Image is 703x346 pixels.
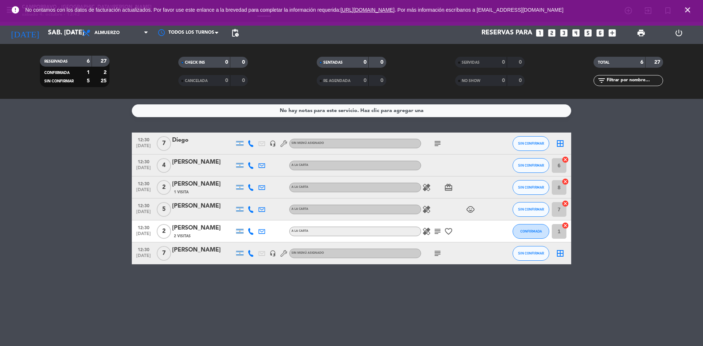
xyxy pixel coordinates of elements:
[518,163,544,167] span: SIN CONFIRMAR
[637,29,646,37] span: print
[25,7,563,13] span: No contamos con los datos de facturación actualizados. Por favor use este enlance a la brevedad p...
[433,249,442,258] i: subject
[466,205,475,214] i: child_care
[269,140,276,147] i: headset_mic
[607,28,617,38] i: add_box
[518,207,544,211] span: SIN CONFIRMAR
[513,224,549,239] button: CONFIRMADA
[444,183,453,192] i: card_giftcard
[134,135,153,144] span: 12:30
[422,227,431,236] i: healing
[174,189,189,195] span: 1 Visita
[513,136,549,151] button: SIN CONFIRMAR
[433,227,442,236] i: subject
[323,79,350,83] span: RE AGENDADA
[606,77,663,85] input: Filtrar por nombre...
[44,71,70,75] span: CONFIRMADA
[134,187,153,196] span: [DATE]
[157,136,171,151] span: 7
[172,245,234,255] div: [PERSON_NAME]
[157,224,171,239] span: 2
[513,202,549,217] button: SIN CONFIRMAR
[683,5,692,14] i: close
[87,70,90,75] strong: 1
[68,29,77,37] i: arrow_drop_down
[134,201,153,209] span: 12:30
[520,229,542,233] span: CONFIRMADA
[556,249,565,258] i: border_all
[597,76,606,85] i: filter_list
[101,59,108,64] strong: 27
[225,78,228,83] strong: 0
[157,246,171,261] span: 7
[174,233,191,239] span: 2 Visitas
[291,164,308,167] span: A LA CARTA
[547,28,557,38] i: looks_two
[513,180,549,195] button: SIN CONFIRMAR
[291,186,308,189] span: A LA CARTA
[518,185,544,189] span: SIN CONFIRMAR
[44,60,68,63] span: RESERVADAS
[172,157,234,167] div: [PERSON_NAME]
[654,60,662,65] strong: 27
[323,61,343,64] span: SENTADAS
[598,61,609,64] span: TOTAL
[674,29,683,37] i: power_settings_new
[535,28,544,38] i: looks_one
[562,200,569,207] i: cancel
[583,28,593,38] i: looks_5
[502,78,505,83] strong: 0
[291,142,324,145] span: Sin menú asignado
[462,79,480,83] span: NO SHOW
[395,7,563,13] a: . Por más información escríbanos a [EMAIL_ADDRESS][DOMAIN_NAME]
[87,78,90,83] strong: 5
[513,246,549,261] button: SIN CONFIRMAR
[571,28,581,38] i: looks_4
[518,141,544,145] span: SIN CONFIRMAR
[269,250,276,257] i: headset_mic
[640,60,643,65] strong: 6
[101,78,108,83] strong: 25
[660,22,698,44] div: LOG OUT
[185,61,205,64] span: CHECK INS
[422,183,431,192] i: healing
[519,60,523,65] strong: 0
[562,222,569,229] i: cancel
[444,227,453,236] i: favorite_border
[595,28,605,38] i: looks_6
[519,78,523,83] strong: 0
[513,158,549,173] button: SIN CONFIRMAR
[134,179,153,187] span: 12:30
[134,165,153,174] span: [DATE]
[134,144,153,152] span: [DATE]
[242,60,246,65] strong: 0
[157,180,171,195] span: 2
[134,253,153,262] span: [DATE]
[44,79,74,83] span: SIN CONFIRMAR
[562,178,569,185] i: cancel
[341,7,395,13] a: [URL][DOMAIN_NAME]
[291,208,308,211] span: A LA CARTA
[225,60,228,65] strong: 0
[172,179,234,189] div: [PERSON_NAME]
[157,158,171,173] span: 4
[242,78,246,83] strong: 0
[172,135,234,145] div: Diego
[380,78,385,83] strong: 0
[172,223,234,233] div: [PERSON_NAME]
[104,70,108,75] strong: 2
[94,30,120,36] span: Almuerzo
[5,25,44,41] i: [DATE]
[364,60,367,65] strong: 0
[172,201,234,211] div: [PERSON_NAME]
[556,139,565,148] i: border_all
[280,107,424,115] div: No hay notas para este servicio. Haz clic para agregar una
[562,156,569,163] i: cancel
[481,29,532,37] span: Reservas para
[87,59,90,64] strong: 6
[157,202,171,217] span: 5
[291,252,324,254] span: Sin menú asignado
[134,209,153,218] span: [DATE]
[559,28,569,38] i: looks_3
[502,60,505,65] strong: 0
